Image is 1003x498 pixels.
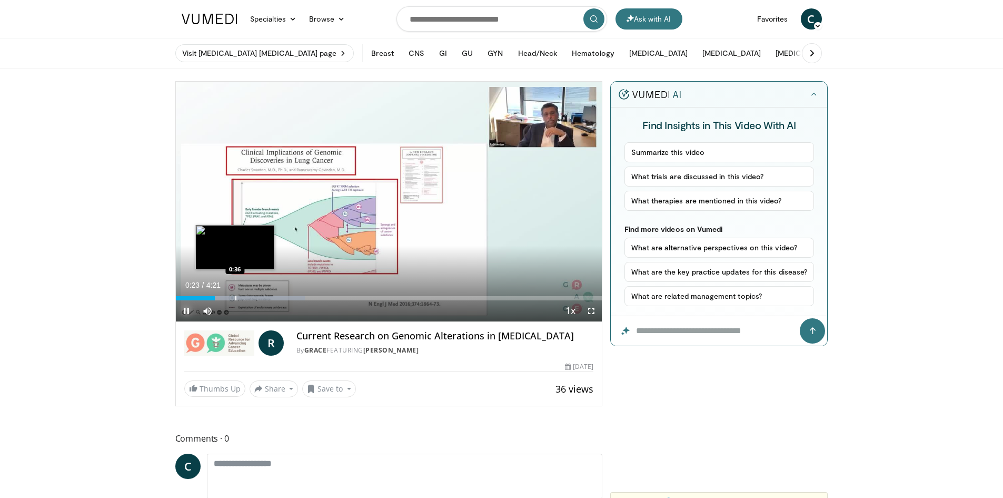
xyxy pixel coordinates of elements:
a: C [801,8,822,30]
button: CNS [402,43,431,64]
div: Progress Bar [176,296,602,300]
span: 4:21 [206,281,221,289]
a: R [259,330,284,356]
button: Fullscreen [581,300,602,321]
button: Pause [176,300,197,321]
span: 36 views [555,383,593,395]
a: Thumbs Up [184,380,245,397]
div: [DATE] [565,362,593,372]
p: Find more videos on Vumedi [624,224,815,233]
img: image.jpeg [195,225,274,269]
button: [MEDICAL_DATA] [696,43,767,64]
a: Specialties [244,8,303,30]
button: What therapies are mentioned in this video? [624,191,815,211]
input: Question for the AI [611,316,827,346]
input: Search topics, interventions [396,6,607,32]
h4: Current Research on Genomic Alterations in [MEDICAL_DATA] [296,330,593,342]
span: Comments 0 [175,432,603,445]
button: Share [250,380,299,397]
span: / [202,281,204,289]
video-js: Video Player [176,82,602,322]
button: What are alternative perspectives on this video? [624,238,815,258]
img: VuMedi Logo [182,14,237,24]
button: What are related management topics? [624,286,815,306]
a: C [175,454,201,479]
button: Mute [197,300,218,321]
a: GRACE [304,346,327,355]
h4: Find Insights in This Video With AI [624,118,815,132]
button: Summarize this video [624,142,815,162]
button: [MEDICAL_DATA] [623,43,694,64]
button: Breast [365,43,400,64]
button: GU [455,43,479,64]
a: Visit [MEDICAL_DATA] [MEDICAL_DATA] page [175,44,354,62]
button: [MEDICAL_DATA] [769,43,840,64]
img: GRACE [184,330,254,356]
div: By FEATURING [296,346,593,355]
button: Save to [302,380,356,397]
img: vumedi-ai-logo.v2.svg [619,89,681,100]
button: Playback Rate [560,300,581,321]
button: What trials are discussed in this video? [624,167,815,187]
button: Head/Neck [512,43,564,64]
button: Hematology [565,43,621,64]
a: Favorites [751,8,795,30]
button: GYN [481,43,509,64]
button: What are the key practice updates for this disease? [624,262,815,282]
span: 0:23 [185,281,200,289]
a: Browse [303,8,351,30]
button: GI [433,43,453,64]
iframe: Advertisement [640,354,798,486]
a: [PERSON_NAME] [363,346,419,355]
button: Ask with AI [615,8,682,30]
